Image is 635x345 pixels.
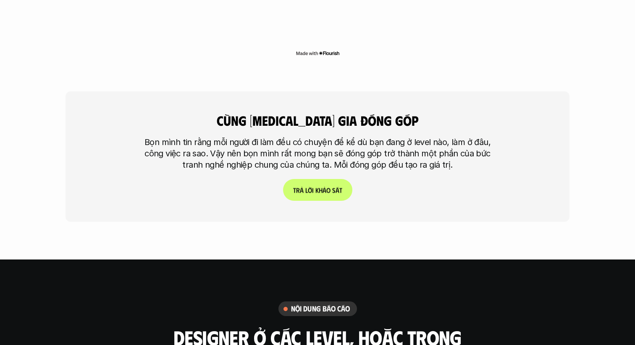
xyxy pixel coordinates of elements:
[139,137,496,171] p: Bọn mình tin rằng mỗi người đi làm đều có chuyện để kể dù bạn đang ở level nào, làm ở đâu, công v...
[326,178,331,186] span: o
[319,178,323,186] span: h
[315,178,319,186] span: k
[283,179,352,201] a: Trảlờikhảosát
[336,178,339,186] span: á
[296,50,340,57] img: Made with Flourish
[323,178,326,186] span: ả
[291,304,350,314] h6: nội dung báo cáo
[293,178,296,186] span: T
[339,178,342,186] span: t
[296,178,300,186] span: r
[308,178,312,186] span: ờ
[300,178,304,186] span: ả
[312,178,314,186] span: i
[181,112,454,128] h4: cùng [MEDICAL_DATA] gia đóng góp
[332,178,336,186] span: s
[305,178,308,186] span: l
